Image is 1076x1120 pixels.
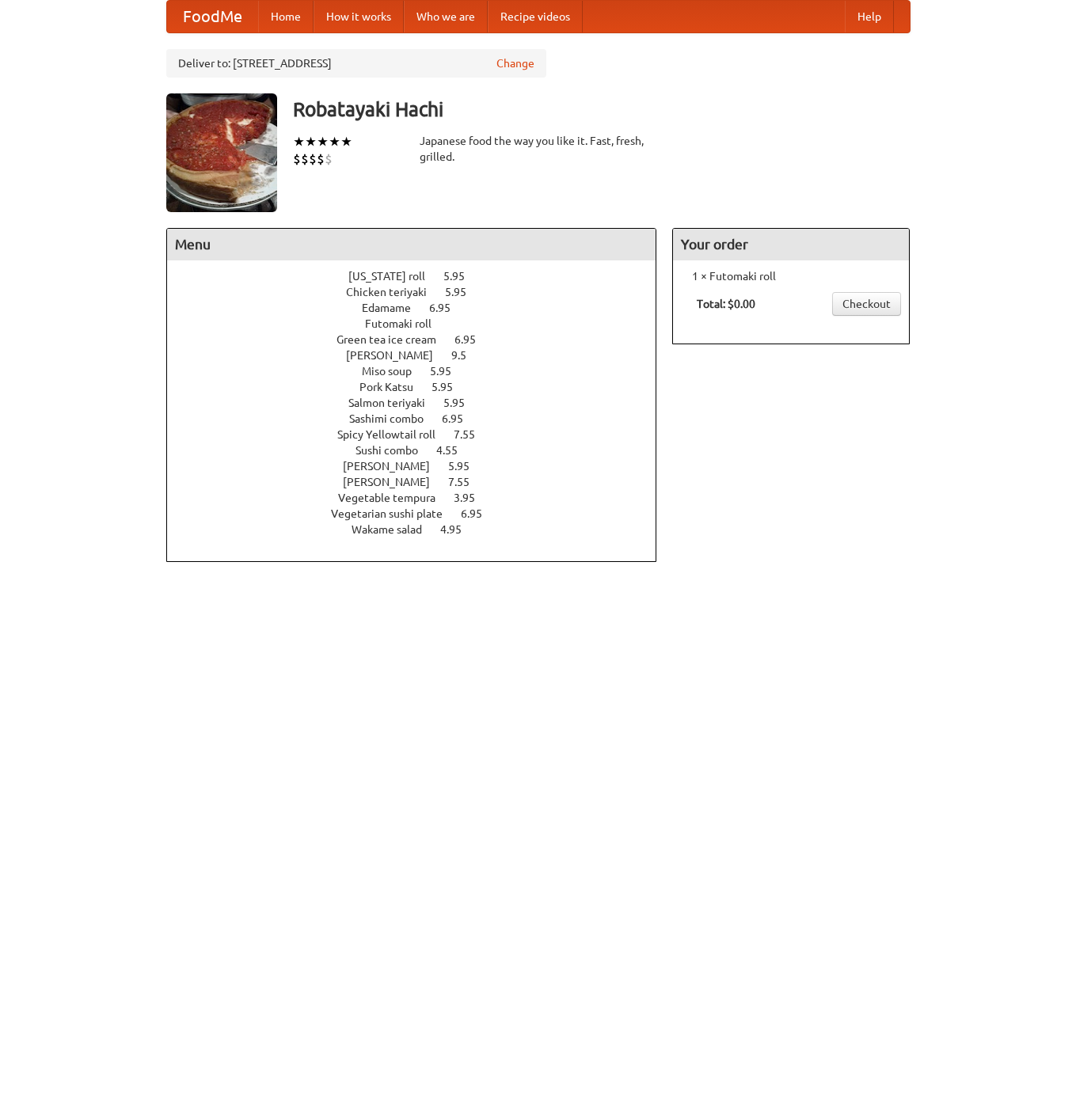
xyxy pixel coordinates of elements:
[359,381,429,393] span: Pork Katsu
[436,444,473,457] span: 4.55
[697,298,755,310] b: Total: $0.00
[681,268,901,284] li: 1 × Futomaki roll
[443,270,481,283] span: 5.95
[301,150,309,168] li: $
[317,150,325,168] li: $
[673,229,909,260] h4: Your order
[338,492,504,504] a: Vegetable tempura 3.95
[346,349,496,362] a: [PERSON_NAME] 9.5
[348,397,494,409] a: Salmon teriyaki 5.95
[349,412,439,425] span: Sashimi combo
[343,476,499,488] a: [PERSON_NAME] 7.55
[331,507,458,520] span: Vegetarian sushi plate
[293,133,305,150] li: ★
[461,507,498,520] span: 6.95
[454,428,491,441] span: 7.55
[359,381,482,393] a: Pork Katsu 5.95
[346,286,443,298] span: Chicken teriyaki
[293,93,911,125] h3: Robatayaki Hachi
[346,349,449,362] span: [PERSON_NAME]
[448,460,485,473] span: 5.95
[352,523,491,536] a: Wakame salad 4.95
[167,1,258,32] a: FoodMe
[451,349,482,362] span: 9.5
[355,444,487,457] a: Sushi combo 4.55
[331,507,511,520] a: Vegetarian sushi plate 6.95
[348,270,494,283] a: [US_STATE] roll 5.95
[448,476,485,488] span: 7.55
[258,1,314,32] a: Home
[432,381,469,393] span: 5.95
[440,523,477,536] span: 4.95
[336,333,505,346] a: Green tea ice cream 6.95
[293,150,301,168] li: $
[343,460,446,473] span: [PERSON_NAME]
[167,229,656,260] h4: Menu
[442,412,479,425] span: 6.95
[348,397,441,409] span: Salmon teriyaki
[309,150,317,168] li: $
[346,286,496,298] a: Chicken teriyaki 5.95
[349,412,492,425] a: Sashimi combo 6.95
[362,365,481,378] a: Miso soup 5.95
[454,333,492,346] span: 6.95
[337,428,504,441] a: Spicy Yellowtail roll 7.55
[420,133,657,165] div: Japanese food the way you like it. Fast, fresh, grilled.
[454,492,491,504] span: 3.95
[832,292,901,316] a: Checkout
[340,133,352,150] li: ★
[338,492,451,504] span: Vegetable tempura
[362,365,428,378] span: Miso soup
[443,397,481,409] span: 5.95
[166,49,546,78] div: Deliver to: [STREET_ADDRESS]
[845,1,894,32] a: Help
[445,286,482,298] span: 5.95
[365,317,477,330] a: Futomaki roll
[496,55,534,71] a: Change
[337,428,451,441] span: Spicy Yellowtail roll
[329,133,340,150] li: ★
[352,523,438,536] span: Wakame salad
[404,1,488,32] a: Who we are
[365,317,447,330] span: Futomaki roll
[429,302,466,314] span: 6.95
[343,460,499,473] a: [PERSON_NAME] 5.95
[343,476,446,488] span: [PERSON_NAME]
[336,333,452,346] span: Green tea ice cream
[362,302,427,314] span: Edamame
[430,365,467,378] span: 5.95
[317,133,329,150] li: ★
[488,1,583,32] a: Recipe videos
[348,270,441,283] span: [US_STATE] roll
[362,302,480,314] a: Edamame 6.95
[166,93,277,212] img: angular.jpg
[305,133,317,150] li: ★
[325,150,333,168] li: $
[314,1,404,32] a: How it works
[355,444,434,457] span: Sushi combo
